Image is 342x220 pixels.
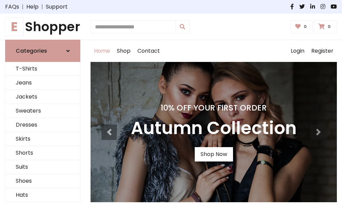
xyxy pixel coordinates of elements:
[287,40,308,62] a: Login
[5,17,24,36] span: E
[308,40,337,62] a: Register
[302,24,309,30] span: 0
[5,146,80,160] a: Shorts
[131,118,297,139] h3: Autumn Collection
[5,90,80,104] a: Jackets
[5,40,80,62] a: Categories
[5,160,80,174] a: Suits
[5,3,19,11] a: FAQs
[46,3,68,11] a: Support
[5,174,80,188] a: Shoes
[39,3,46,11] span: |
[134,40,163,62] a: Contact
[291,20,313,33] a: 0
[5,188,80,202] a: Hats
[5,118,80,132] a: Dresses
[26,3,39,11] a: Help
[19,3,26,11] span: |
[5,19,80,34] h1: Shopper
[5,132,80,146] a: Skirts
[5,62,80,76] a: T-Shirts
[314,20,337,33] a: 0
[5,76,80,90] a: Jeans
[5,19,80,34] a: EShopper
[195,147,233,161] a: Shop Now
[16,48,47,54] h6: Categories
[113,40,134,62] a: Shop
[91,40,113,62] a: Home
[5,104,80,118] a: Sweaters
[326,24,332,30] span: 0
[131,103,297,113] h4: 10% Off Your First Order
